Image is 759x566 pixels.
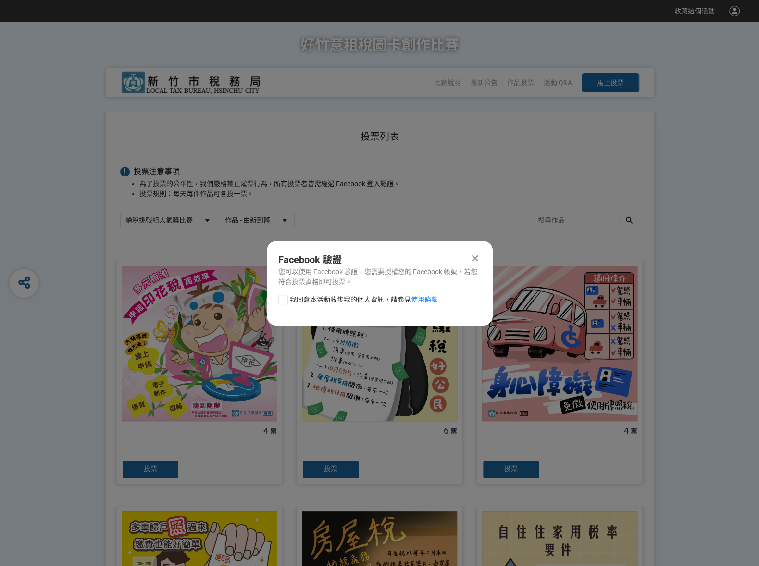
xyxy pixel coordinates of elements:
[120,71,264,95] img: 好竹意租稅圖卡創作比賽
[471,79,498,87] a: 最新公告
[120,131,639,142] h1: 投票列表
[631,428,637,435] span: 票
[324,465,337,473] span: 投票
[624,426,629,436] span: 4
[278,267,481,287] div: 您可以使用 Facebook 驗證，您需要授權您的 Facebook 帳號，若您符合投票資格即可投票。
[477,261,643,484] a: 4票投票
[597,79,624,87] span: 馬上投票
[290,296,411,303] span: 我同意本活動收集我的個人資訊，請參見
[544,79,572,87] a: 活動 Q&A
[300,22,459,68] h1: 好竹意租稅圖卡創作比賽
[116,261,282,484] a: 4票投票
[411,296,438,303] a: 使用條款
[582,73,639,92] button: 馬上投票
[134,167,180,176] span: 投票注意事項
[278,252,481,267] div: Facebook 驗證
[297,261,462,484] a: 6票投票
[139,189,639,199] li: 投票規則：每天每件作品可各投一票。
[263,426,268,436] span: 4
[504,465,518,473] span: 投票
[139,179,639,189] li: 為了投票的公平性，我們嚴格禁止灌票行為，所有投票者皆需經過 Facebook 登入認證。
[450,428,457,435] span: 票
[144,465,157,473] span: 投票
[507,79,534,87] span: 作品投票
[270,428,277,435] span: 票
[533,212,639,229] input: 搜尋作品
[444,426,448,436] span: 6
[674,7,715,15] span: 收藏這個活動
[434,79,461,87] a: 比賽說明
